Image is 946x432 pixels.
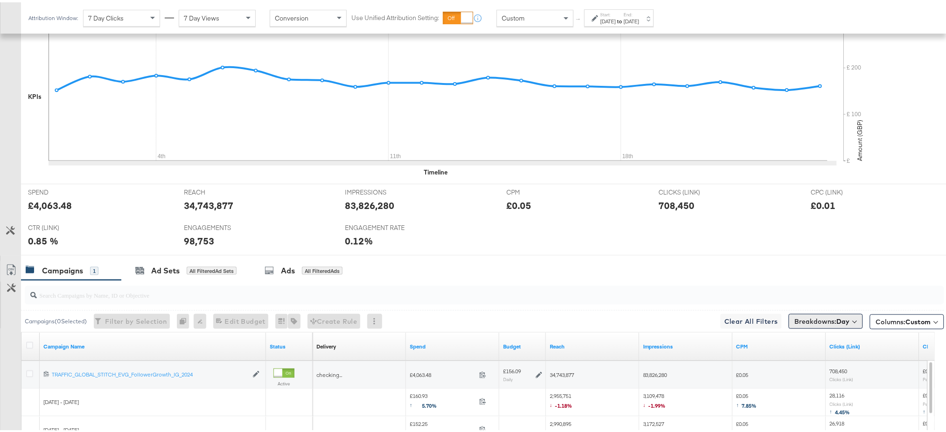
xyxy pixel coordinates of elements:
sub: Clicks (Link) [830,375,854,380]
div: Ad Sets [151,263,180,274]
span: 83,826,280 [643,369,667,376]
span: 5.70% [422,400,444,407]
span: CPC (LINK) [811,186,881,195]
label: Active [273,379,294,385]
span: £4,063.48 [410,369,476,376]
button: Breakdowns:Day [789,312,863,327]
button: Clear All Filters [721,312,782,327]
span: -1.99% [649,400,666,407]
span: 28,116 [830,390,845,397]
a: The number of people your ad was served to. [550,341,636,348]
div: 0.85 % [28,232,58,245]
span: 4.45% [835,407,850,414]
span: ENGAGEMENTS [184,221,254,230]
span: Custom [502,12,525,20]
input: Search Campaigns by Name, ID or Objective [37,280,859,298]
a: TRAFFIC_GLOBAL_STITCH_EVG_FollowerGrowth_IG_2024 [52,369,248,376]
div: TRAFFIC_GLOBAL_STITCH_EVG_FollowerGrowth_IG_2024 [52,369,248,376]
span: ↓ [550,399,555,406]
span: £0.05 [736,369,749,376]
text: Amount (GBP) [856,118,864,159]
a: The number of times your ad was served. On mobile apps an ad is counted as served the first time ... [643,341,729,348]
span: 7.85% [742,400,757,407]
span: [DATE] - [DATE] [43,397,79,404]
span: IMPRESSIONS [345,186,415,195]
span: Columns: [876,315,931,324]
div: All Filtered Ads [302,265,343,273]
div: £0.01 [811,196,835,210]
a: The number of clicks on links appearing on your ad or Page that direct people to your sites off F... [830,341,916,348]
div: Ads [281,263,295,274]
a: Your campaign name. [43,341,262,348]
span: [DATE] - [DATE] [43,425,79,432]
span: Custom [906,315,931,324]
span: £0.01 [923,418,935,425]
div: Delivery [316,341,336,348]
div: Timeline [424,166,448,174]
div: 98,753 [184,232,214,245]
span: 3,109,478 [643,390,666,410]
div: £156.09 [503,365,521,373]
a: Reflects the ability of your Ad Campaign to achieve delivery based on ad states, schedule and bud... [316,341,336,348]
span: Clear All Filters [724,314,778,325]
span: 7 Day Views [184,12,219,20]
sub: Daily [503,375,513,380]
div: KPIs [28,90,42,99]
label: End: [624,9,639,15]
span: £0.01 [923,365,935,372]
span: ↑ [830,406,835,413]
div: Attribution Window: [28,13,78,19]
div: [DATE] [624,15,639,23]
span: ↑ [575,16,583,19]
div: £4,063.48 [28,196,72,210]
span: £160.93 [410,390,476,410]
a: Shows the current state of your Ad Campaign. [270,341,309,348]
div: [DATE] [601,15,616,23]
span: 34,743,877 [550,369,574,376]
div: 0 [177,312,194,327]
span: 708,450 [830,365,848,372]
span: ENGAGEMENT RATE [345,221,415,230]
span: ↑ [410,399,422,406]
span: -1.18% [555,400,573,407]
div: 1 [90,265,98,273]
span: CLICKS (LINK) [659,186,729,195]
span: Conversion [275,12,308,20]
span: ↑ [736,399,742,406]
a: The total amount spent to date. [410,341,496,348]
span: £0.01 [923,390,935,397]
span: 2,955,751 [550,390,573,410]
div: Campaigns ( 0 Selected) [25,315,87,323]
div: 0.12% [345,232,373,245]
div: 708,450 [659,196,694,210]
a: The average cost you've paid to have 1,000 impressions of your ad. [736,341,822,348]
span: CPM [506,186,576,195]
div: 34,743,877 [184,196,233,210]
span: ↓ [643,399,649,406]
label: Use Unified Attribution Setting: [351,11,439,20]
a: The maximum amount you're willing to spend on your ads, on average each day or over the lifetime ... [503,341,542,348]
span: SPEND [28,186,98,195]
span: CTR (LINK) [28,221,98,230]
span: REACH [184,186,254,195]
div: £0.05 [506,196,531,210]
span: 7 Day Clicks [88,12,124,20]
span: checking... [316,369,342,376]
span: £0.05 [736,390,757,410]
label: Start: [601,9,616,15]
div: 83,826,280 [345,196,395,210]
span: Breakdowns: [795,314,850,324]
b: Day [837,315,850,323]
sub: Clicks (Link) [830,399,854,405]
button: Columns:Custom [870,312,944,327]
div: Campaigns [42,263,83,274]
span: 26,918 [830,418,845,425]
span: ↑ [923,406,929,413]
div: All Filtered Ad Sets [187,265,237,273]
strong: to [616,15,624,22]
